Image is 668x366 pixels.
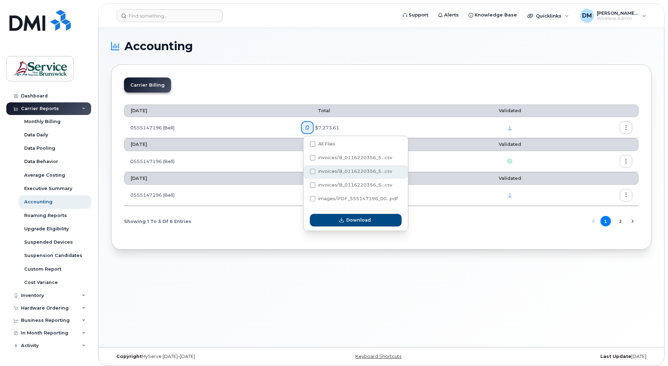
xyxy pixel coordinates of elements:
th: [DATE] [124,138,295,151]
a: 1 [508,125,511,130]
button: Page 2 [615,216,626,226]
span: Download [346,217,371,223]
button: Page 1 [600,216,611,226]
span: invoices/B_0116220356_555147196_20092025_ACC.csv [310,156,392,162]
td: 0555147196 (Bell) [124,117,295,138]
td: 0555147196 (Bell) [124,151,295,172]
span: All Files [318,141,335,147]
a: Keyboard Shortcuts [355,354,401,359]
strong: Copyright [116,354,142,359]
strong: Last Update [600,354,631,359]
span: Accounting [124,41,193,52]
th: Validated [457,138,563,151]
span: Total [301,108,330,113]
span: Total [301,176,330,181]
a: 1 [508,192,511,198]
span: images/PDF_555147196_008_0000000000.pdf [310,197,398,203]
td: 0555147196 (Bell) [124,185,295,206]
span: invoices/B_0116220356_555147196_20092025_MOB.csv [310,170,392,175]
span: invoices/B_0116220356_5...csv [318,155,392,160]
span: $7,273.61 [314,124,339,131]
div: MyServe [DATE]–[DATE] [111,354,291,359]
button: Download [310,214,402,226]
span: Total [301,142,330,147]
th: [DATE] [124,172,295,185]
span: invoices/B_0116220356_555147196_20092025_DTL.csv [310,184,392,189]
th: Validated [457,172,563,185]
span: Showing 1 To 3 Of 6 Entries [124,216,191,226]
div: [DATE] [471,354,652,359]
th: Validated [457,104,563,117]
th: [DATE] [124,104,295,117]
span: images/PDF_555147196_00...pdf [318,196,398,201]
span: invoices/B_0116220356_5...csv [318,182,392,188]
button: Next Page [627,216,638,226]
span: invoices/B_0116220356_5...csv [318,169,392,174]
